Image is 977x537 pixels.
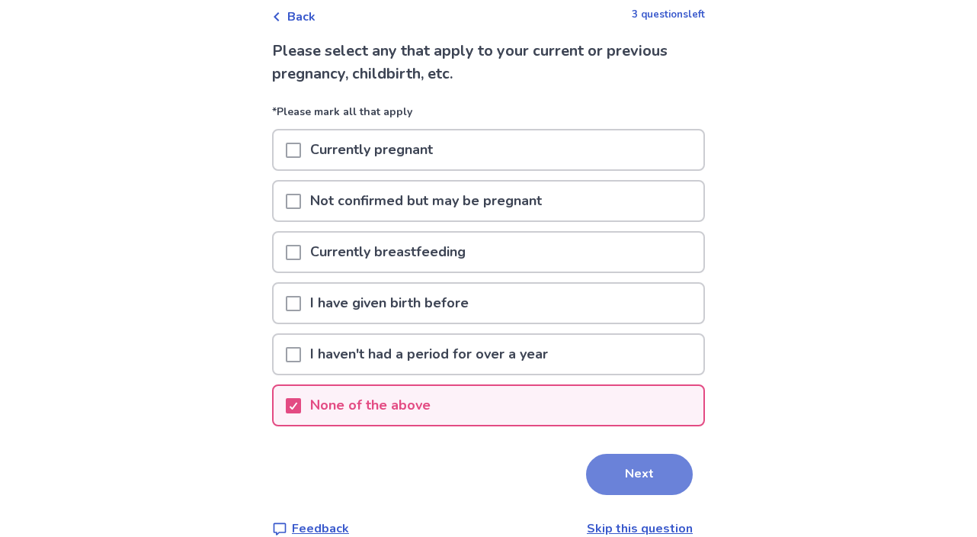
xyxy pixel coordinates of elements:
button: Next [586,454,693,495]
p: Not confirmed but may be pregnant [301,182,551,220]
a: Skip this question [587,520,693,537]
p: I have given birth before [301,284,478,323]
p: 3 questions left [632,8,705,23]
p: None of the above [301,386,440,425]
p: Currently pregnant [301,130,442,169]
p: Currently breastfeeding [301,233,475,272]
p: I haven't had a period for over a year [301,335,557,374]
p: *Please mark all that apply [272,104,705,129]
span: Back [287,8,316,26]
p: Please select any that apply to your current or previous pregnancy, childbirth, etc. [272,40,705,85]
